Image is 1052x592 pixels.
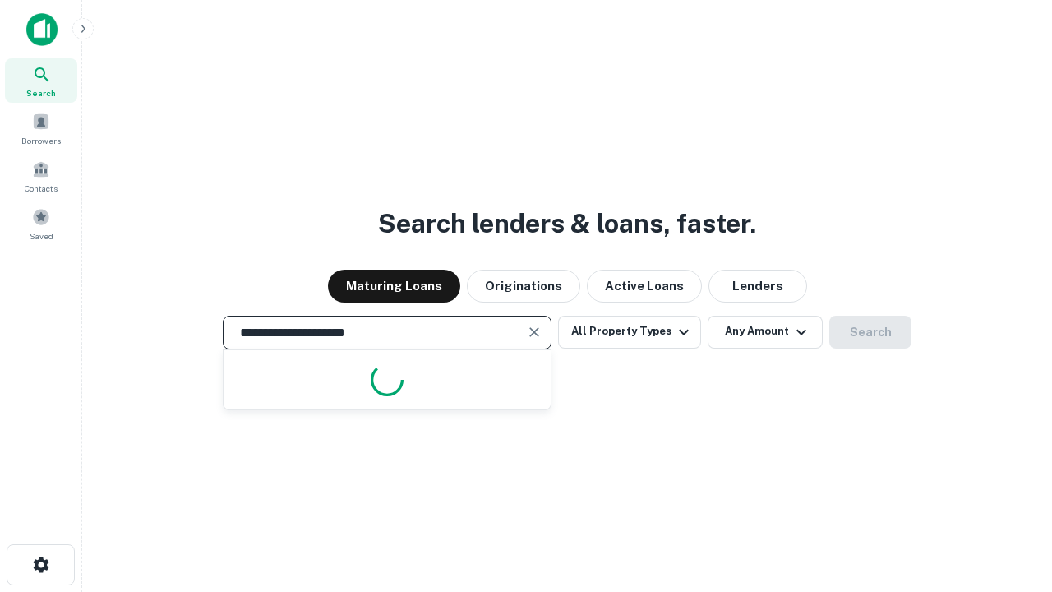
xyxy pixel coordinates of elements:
[5,201,77,246] a: Saved
[5,154,77,198] a: Contacts
[523,321,546,344] button: Clear
[21,134,61,147] span: Borrowers
[25,182,58,195] span: Contacts
[708,270,807,303] button: Lenders
[558,316,701,349] button: All Property Types
[328,270,460,303] button: Maturing Loans
[970,460,1052,539] iframe: Chat Widget
[26,13,58,46] img: capitalize-icon.png
[587,270,702,303] button: Active Loans
[467,270,580,303] button: Originations
[30,229,53,243] span: Saved
[5,58,77,103] a: Search
[708,316,823,349] button: Any Amount
[5,106,77,150] a: Borrowers
[26,86,56,99] span: Search
[378,204,756,243] h3: Search lenders & loans, faster.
